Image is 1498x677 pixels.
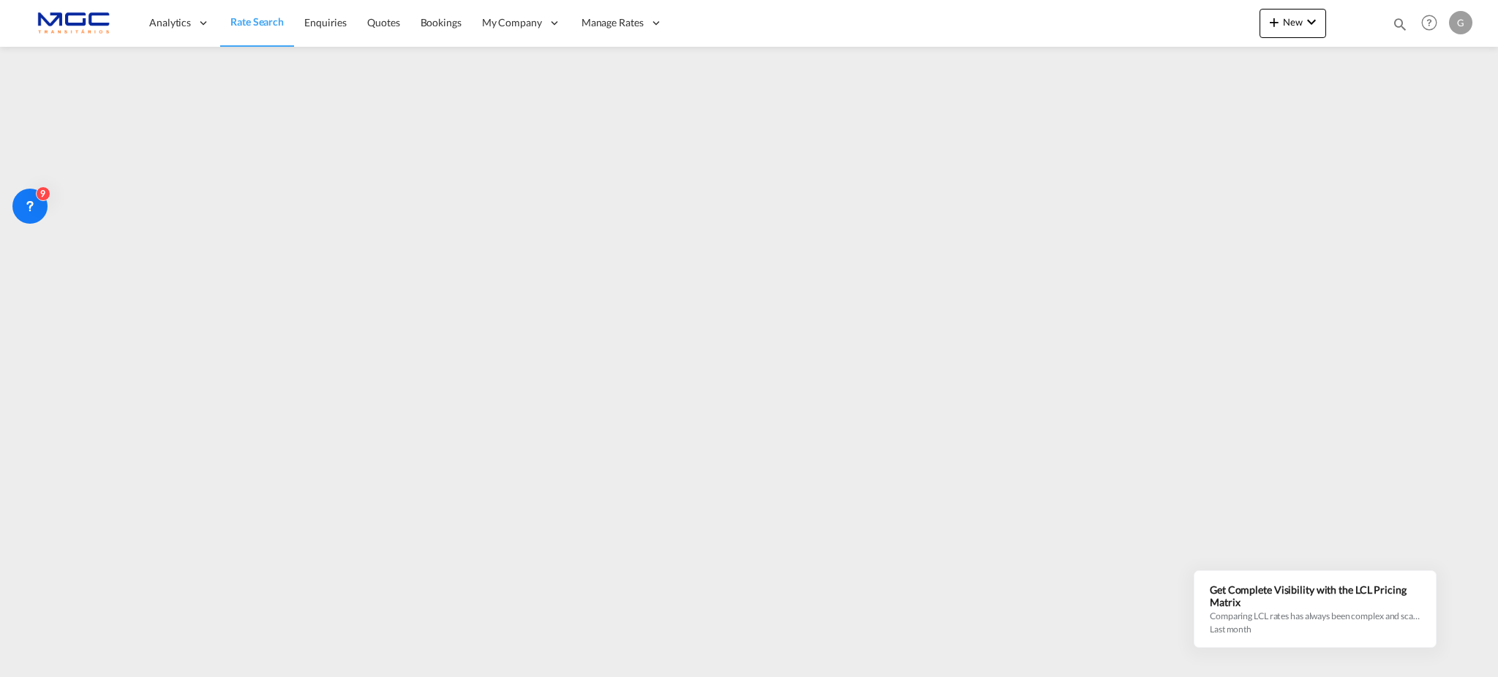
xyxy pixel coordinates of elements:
span: Bookings [421,16,462,29]
img: 92835000d1c111ee8b33af35afdd26c7.png [22,7,121,39]
button: icon-plus 400-fgNewicon-chevron-down [1260,9,1326,38]
span: Enquiries [304,16,347,29]
span: Manage Rates [581,15,644,30]
span: My Company [482,15,542,30]
span: Help [1417,10,1442,35]
div: G [1449,11,1472,34]
md-icon: icon-magnify [1392,16,1408,32]
div: icon-magnify [1392,16,1408,38]
span: Rate Search [230,15,284,28]
span: Analytics [149,15,191,30]
span: Quotes [367,16,399,29]
span: New [1265,16,1320,28]
md-icon: icon-chevron-down [1303,13,1320,31]
md-icon: icon-plus 400-fg [1265,13,1283,31]
div: Help [1417,10,1449,37]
